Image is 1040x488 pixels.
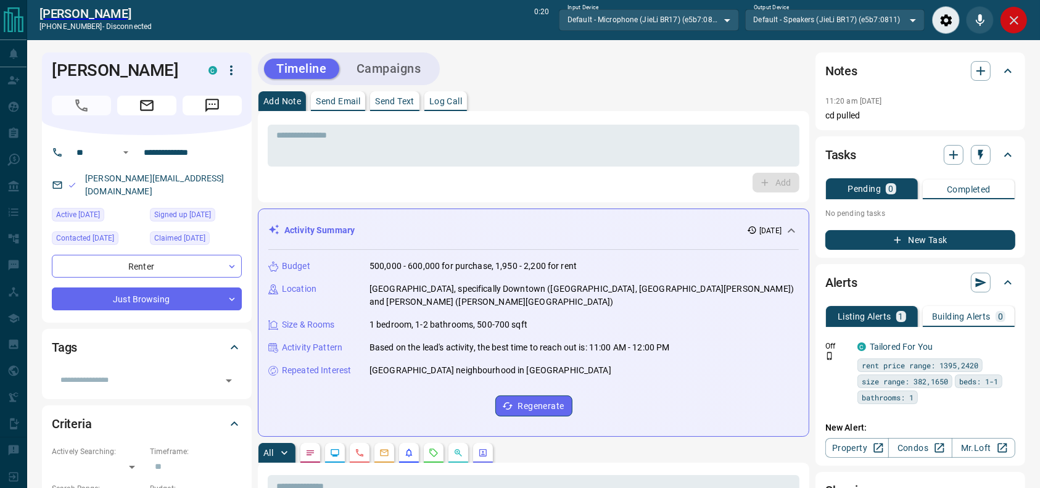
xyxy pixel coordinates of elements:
[888,184,893,193] p: 0
[106,22,152,31] span: disconnected
[453,448,463,458] svg: Opportunities
[952,438,1015,458] a: Mr.Loft
[282,260,310,273] p: Budget
[117,96,176,115] span: Email
[150,231,242,249] div: Fri Aug 08 2025
[316,97,360,105] p: Send Email
[478,448,488,458] svg: Agent Actions
[567,4,599,12] label: Input Device
[52,446,144,457] p: Actively Searching:
[208,66,217,75] div: condos.ca
[825,140,1015,170] div: Tasks
[56,209,100,221] span: Active [DATE]
[369,260,577,273] p: 500,000 - 600,000 for purchase, 1,950 - 2,200 for rent
[825,352,834,360] svg: Push Notification Only
[282,341,342,354] p: Activity Pattern
[183,96,242,115] span: Message
[966,6,994,34] div: Mute
[52,208,144,225] div: Fri Aug 08 2025
[848,184,881,193] p: Pending
[559,9,738,30] div: Default - Microphone (JieLi BR17) (e5b7:0811)
[825,438,889,458] a: Property
[998,312,1003,321] p: 0
[870,342,933,352] a: Tailored For You
[862,375,948,387] span: size range: 382,1650
[268,219,799,242] div: Activity Summary[DATE]
[39,21,152,32] p: [PHONE_NUMBER] -
[52,337,77,357] h2: Tags
[56,232,114,244] span: Contacted [DATE]
[838,312,891,321] p: Listing Alerts
[330,448,340,458] svg: Lead Browsing Activity
[932,6,960,34] div: Audio Settings
[52,414,92,434] h2: Criteria
[825,145,856,165] h2: Tasks
[862,359,978,371] span: rent price range: 1395,2420
[154,209,211,221] span: Signed up [DATE]
[825,61,857,81] h2: Notes
[888,438,952,458] a: Condos
[429,97,462,105] p: Log Call
[404,448,414,458] svg: Listing Alerts
[263,97,301,105] p: Add Note
[220,372,237,389] button: Open
[825,273,857,292] h2: Alerts
[825,421,1015,434] p: New Alert:
[282,364,351,377] p: Repeated Interest
[857,342,866,351] div: condos.ca
[862,391,914,403] span: bathrooms: 1
[150,446,242,457] p: Timeframe:
[154,232,205,244] span: Claimed [DATE]
[52,287,242,310] div: Just Browsing
[282,318,335,331] p: Size & Rooms
[429,448,439,458] svg: Requests
[825,204,1015,223] p: No pending tasks
[284,224,355,237] p: Activity Summary
[52,231,144,249] div: Fri Aug 08 2025
[745,9,925,30] div: Default - Speakers (JieLi BR17) (e5b7:0811)
[375,97,415,105] p: Send Text
[355,448,365,458] svg: Calls
[825,109,1015,122] p: cd pulled
[369,341,670,354] p: Based on the lead's activity, the best time to reach out is: 11:00 AM - 12:00 PM
[52,60,190,80] h1: [PERSON_NAME]
[495,395,572,416] button: Regenerate
[52,333,242,362] div: Tags
[754,4,789,12] label: Output Device
[947,185,991,194] p: Completed
[825,56,1015,86] div: Notes
[825,230,1015,250] button: New Task
[39,6,152,21] a: [PERSON_NAME]
[282,283,316,296] p: Location
[118,145,133,160] button: Open
[369,364,611,377] p: [GEOGRAPHIC_DATA] neighbourhood in [GEOGRAPHIC_DATA]
[344,59,434,79] button: Campaigns
[959,375,998,387] span: beds: 1-1
[379,448,389,458] svg: Emails
[825,341,850,352] p: Off
[932,312,991,321] p: Building Alerts
[369,283,799,308] p: [GEOGRAPHIC_DATA], specifically Downtown ([GEOGRAPHIC_DATA], [GEOGRAPHIC_DATA][PERSON_NAME]) and ...
[1000,6,1028,34] div: Close
[534,6,549,34] p: 0:20
[52,255,242,278] div: Renter
[369,318,527,331] p: 1 bedroom, 1-2 bathrooms, 500-700 sqft
[264,59,339,79] button: Timeline
[52,96,111,115] span: Call
[899,312,904,321] p: 1
[759,225,782,236] p: [DATE]
[68,181,76,189] svg: Email Valid
[825,97,882,105] p: 11:20 am [DATE]
[150,208,242,225] div: Fri Aug 08 2025
[85,173,225,196] a: [PERSON_NAME][EMAIL_ADDRESS][DOMAIN_NAME]
[52,409,242,439] div: Criteria
[825,268,1015,297] div: Alerts
[263,449,273,457] p: All
[305,448,315,458] svg: Notes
